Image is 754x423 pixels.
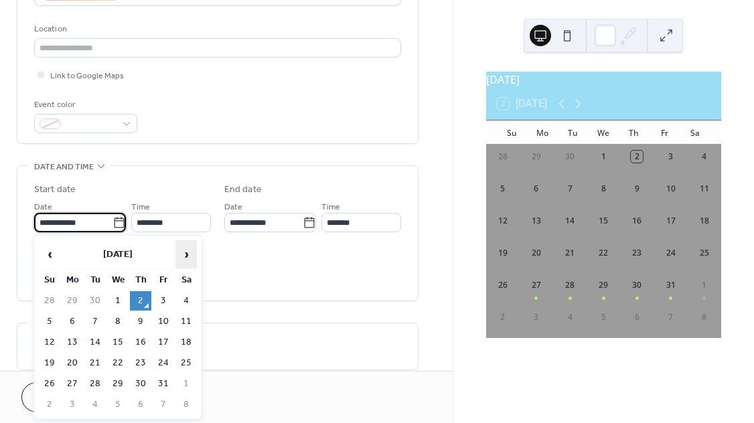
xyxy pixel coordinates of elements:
div: 9 [631,183,643,195]
td: 1 [175,374,197,394]
div: Start date [34,183,76,197]
td: 5 [107,395,129,414]
th: Su [39,270,60,290]
div: 21 [564,247,576,259]
div: Tu [558,120,589,145]
div: 5 [597,311,609,323]
td: 25 [175,353,197,373]
td: 9 [130,312,151,331]
td: 28 [84,374,106,394]
div: 29 [597,279,609,291]
div: 6 [631,311,643,323]
td: 24 [153,353,174,373]
div: 13 [530,215,542,227]
td: 8 [175,395,197,414]
td: 13 [62,333,83,352]
div: 30 [564,151,576,163]
th: Tu [84,270,106,290]
div: Mo [527,120,558,145]
th: We [107,270,129,290]
div: We [588,120,619,145]
td: 29 [107,374,129,394]
td: 28 [39,291,60,311]
th: Th [130,270,151,290]
th: Fr [153,270,174,290]
div: 28 [497,151,509,163]
div: 5 [497,183,509,195]
div: 2 [497,311,509,323]
td: 15 [107,333,129,352]
div: 6 [530,183,542,195]
td: 10 [153,312,174,331]
div: 23 [631,247,643,259]
div: 17 [665,215,677,227]
div: 8 [698,311,710,323]
div: 25 [698,247,710,259]
td: 22 [107,353,129,373]
td: 6 [130,395,151,414]
td: 1 [107,291,129,311]
div: 22 [597,247,609,259]
span: Date [34,200,52,214]
div: 20 [530,247,542,259]
div: 4 [698,151,710,163]
div: 29 [530,151,542,163]
span: Time [131,200,150,214]
td: 3 [62,395,83,414]
div: 12 [497,215,509,227]
div: 27 [530,279,542,291]
div: Event color [34,98,135,112]
div: 30 [631,279,643,291]
div: 10 [665,183,677,195]
span: Date and time [34,160,94,174]
div: 1 [597,151,609,163]
span: Link to Google Maps [50,69,124,83]
td: 2 [130,291,151,311]
div: 18 [698,215,710,227]
td: 29 [62,291,83,311]
div: 11 [698,183,710,195]
td: 8 [107,312,129,331]
td: 20 [62,353,83,373]
div: 14 [564,215,576,227]
td: 26 [39,374,60,394]
div: 7 [665,311,677,323]
span: Time [321,200,340,214]
td: 4 [84,395,106,414]
div: Sa [680,120,710,145]
td: 19 [39,353,60,373]
td: 2 [39,395,60,414]
div: 2 [631,151,643,163]
td: 18 [175,333,197,352]
td: 11 [175,312,197,331]
button: Cancel [21,382,104,412]
td: 31 [153,374,174,394]
td: 3 [153,291,174,311]
th: Sa [175,270,197,290]
div: 16 [631,215,643,227]
div: Su [497,120,528,145]
div: [DATE] [486,72,721,88]
td: 12 [39,333,60,352]
td: 6 [62,312,83,331]
div: 31 [665,279,677,291]
span: › [176,241,196,268]
div: 19 [497,247,509,259]
div: 24 [665,247,677,259]
td: 23 [130,353,151,373]
span: ‹ [40,241,60,268]
div: 3 [530,311,542,323]
td: 5 [39,312,60,331]
div: Fr [650,120,680,145]
span: Date [224,200,242,214]
td: 27 [62,374,83,394]
div: Th [619,120,650,145]
div: 8 [597,183,609,195]
td: 14 [84,333,106,352]
td: 7 [84,312,106,331]
div: 3 [665,151,677,163]
div: Location [34,22,398,36]
div: 7 [564,183,576,195]
td: 16 [130,333,151,352]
